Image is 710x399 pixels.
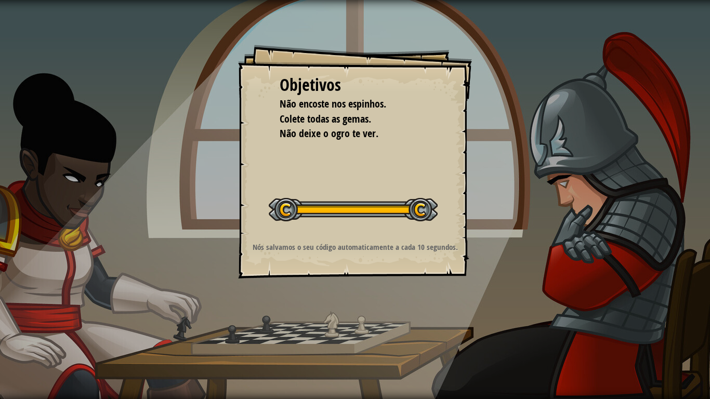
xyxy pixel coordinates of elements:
span: Não deixe o ogro te ver. [280,126,378,140]
span: Não encoste nos espinhos. [280,97,386,111]
li: Colete todas as gemas. [267,112,428,127]
li: Não encoste nos espinhos. [267,97,428,112]
div: Objetivos [280,73,430,97]
li: Não deixe o ogro te ver. [267,126,428,141]
p: Nós salvamos o seu código automaticamente a cada 10 segundos. [251,242,459,252]
span: Colete todas as gemas. [280,112,371,126]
